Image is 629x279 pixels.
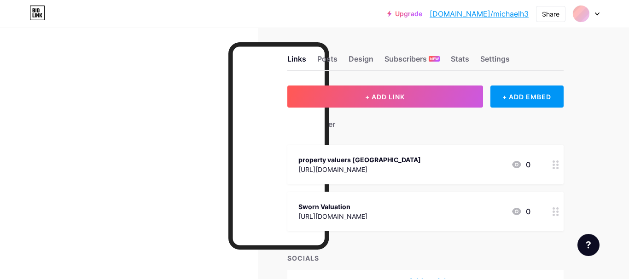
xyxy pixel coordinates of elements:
[298,211,367,221] div: [URL][DOMAIN_NAME]
[287,53,306,70] div: Links
[287,253,564,263] div: SOCIALS
[287,85,483,108] button: + ADD LINK
[298,155,421,165] div: property valuers [GEOGRAPHIC_DATA]
[451,53,469,70] div: Stats
[511,159,530,170] div: 0
[349,53,373,70] div: Design
[430,8,529,19] a: [DOMAIN_NAME]/michaelh3
[490,85,564,108] div: + ADD EMBED
[384,53,440,70] div: Subscribers
[480,53,510,70] div: Settings
[298,202,367,211] div: Sworn Valuation
[430,56,439,62] span: NEW
[365,93,405,101] span: + ADD LINK
[542,9,559,19] div: Share
[511,206,530,217] div: 0
[298,165,421,174] div: [URL][DOMAIN_NAME]
[387,10,422,17] a: Upgrade
[317,53,338,70] div: Posts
